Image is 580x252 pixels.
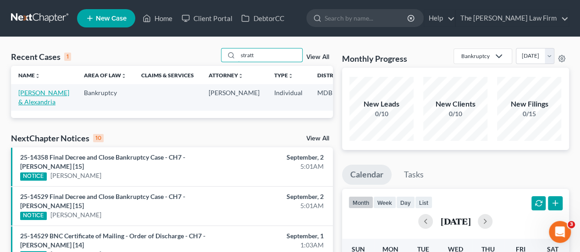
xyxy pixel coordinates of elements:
a: Typeunfold_more [274,72,293,79]
input: Search by name... [238,48,302,62]
a: 25-14358 Final Decree and Close Bankruptcy Case - CH7 - [PERSON_NAME] [15] [20,153,185,170]
div: NOTICE [20,172,47,181]
button: month [348,196,373,209]
th: Claims & Services [134,66,201,84]
a: 25-14529 BNC Certificate of Mailing - Order of Discharge - CH7 - [PERSON_NAME] [14] [20,232,205,249]
a: DebtorCC [237,10,288,27]
div: New Leads [349,99,414,109]
div: New Filings [497,99,561,109]
div: NOTICE [20,212,47,220]
td: MDB [310,84,355,110]
a: Attorneyunfold_more [209,72,243,79]
span: New Case [96,15,127,22]
a: Client Portal [177,10,237,27]
div: 10 [93,134,104,142]
td: Bankruptcy [77,84,134,110]
div: September, 1 [228,231,323,241]
a: [PERSON_NAME] [50,210,101,220]
a: View All [306,135,329,142]
div: 1:03AM [228,241,323,250]
iframe: Intercom live chat [549,221,571,243]
button: week [373,196,396,209]
div: NextChapter Notices [11,133,104,144]
a: The [PERSON_NAME] Law Firm [456,10,569,27]
td: [PERSON_NAME] [201,84,267,110]
div: 0/15 [497,109,561,118]
i: unfold_more [35,73,40,79]
i: unfold_more [238,73,243,79]
a: Area of Lawunfold_more [84,72,127,79]
a: Tasks [396,165,432,185]
td: Individual [267,84,310,110]
div: Recent Cases [11,51,71,62]
div: 0/10 [423,109,487,118]
div: 5:01AM [228,162,323,171]
button: list [415,196,432,209]
a: [PERSON_NAME] & Alexandria [18,89,69,106]
span: 3 [568,221,575,228]
button: day [396,196,415,209]
a: View All [306,54,329,60]
a: Help [424,10,455,27]
div: 0/10 [349,109,414,118]
div: Bankruptcy [461,52,490,60]
a: Home [138,10,177,27]
a: Districtunfold_more [317,72,348,79]
a: Nameunfold_more [18,72,40,79]
a: 25-14529 Final Decree and Close Bankruptcy Case - CH7 - [PERSON_NAME] [15] [20,193,185,209]
h3: Monthly Progress [342,53,407,64]
h2: [DATE] [440,216,470,226]
div: 1 [64,53,71,61]
div: September, 2 [228,192,323,201]
div: 5:01AM [228,201,323,210]
i: unfold_more [288,73,293,79]
input: Search by name... [325,10,409,27]
a: Calendar [342,165,392,185]
a: [PERSON_NAME] [50,171,101,180]
div: New Clients [423,99,487,109]
i: unfold_more [121,73,127,79]
div: September, 2 [228,153,323,162]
